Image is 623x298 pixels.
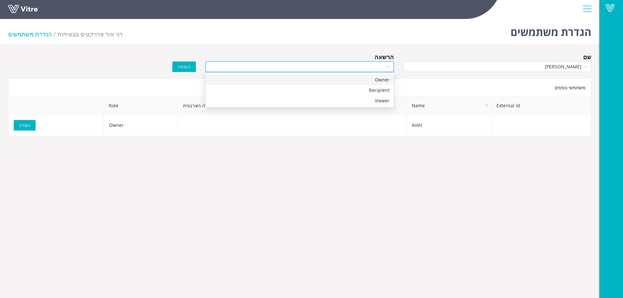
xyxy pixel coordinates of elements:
td: AVIH [407,115,492,136]
div: Viewer [210,97,389,104]
div: משתמשי טפסים [8,79,591,96]
th: Role [104,97,178,115]
div: Owner [206,75,393,85]
span: rani ohana [407,62,587,72]
div: Owner [210,76,389,83]
span: 264 [58,30,123,38]
h1: הגדרת משתמשים [511,16,591,44]
span: Name [407,97,491,114]
div: Viewer [206,96,393,106]
button: הסרה [14,120,36,131]
div: הרשאה [374,52,394,61]
th: כל היחידות מתחת ליחידה הארגונית [178,97,407,115]
span: הסרה [19,122,30,129]
th: External Id [491,97,591,115]
li: הגדרת משתמשים [8,29,58,39]
div: שם [583,52,591,61]
span: search [485,104,489,108]
div: Recipient [210,87,389,94]
span: search [482,97,491,114]
button: הוספה [172,61,196,72]
div: Recipient [206,85,393,96]
span: Owner [109,122,124,128]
